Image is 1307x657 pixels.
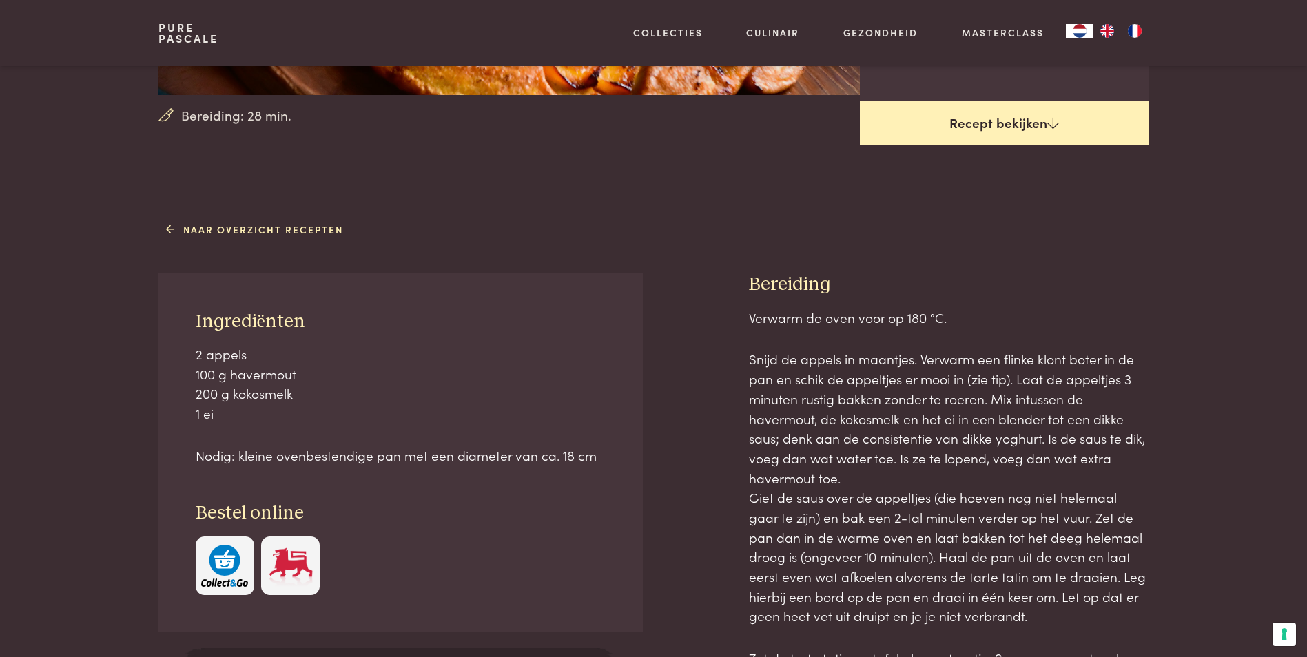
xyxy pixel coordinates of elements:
a: PurePascale [158,22,218,44]
a: Gezondheid [843,25,918,40]
a: Collecties [633,25,703,40]
div: Language [1066,24,1093,38]
a: Recept bekijken [860,101,1149,145]
img: Delhaize [267,545,314,587]
a: FR [1121,24,1149,38]
h3: Bestel online [196,501,606,525]
span: Ingrediënten [196,312,305,331]
p: Nodig: kleine ovenbestendige pan met een diameter van ca. 18 cm [196,446,606,466]
p: 2 appels 100 g havermout 200 g kokosmelk 1 ei [196,344,606,424]
a: Naar overzicht recepten [166,222,343,237]
a: Culinair [746,25,799,40]
img: c308188babc36a3a401bcb5cb7e020f4d5ab42f7cacd8327e500463a43eeb86c.svg [201,545,248,587]
h3: Bereiding [749,273,1149,297]
aside: Language selected: Nederlands [1066,24,1149,38]
ul: Language list [1093,24,1149,38]
button: Uw voorkeuren voor toestemming voor trackingtechnologieën [1273,623,1296,646]
p: Verwarm de oven voor op 180 °C. [749,308,1149,328]
span: Bereiding: 28 min. [181,105,291,125]
a: NL [1066,24,1093,38]
p: Snijd de appels in maantjes. Verwarm een flinke klont boter in de pan en schik de appeltjes er mo... [749,349,1149,626]
a: Masterclass [962,25,1044,40]
a: EN [1093,24,1121,38]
